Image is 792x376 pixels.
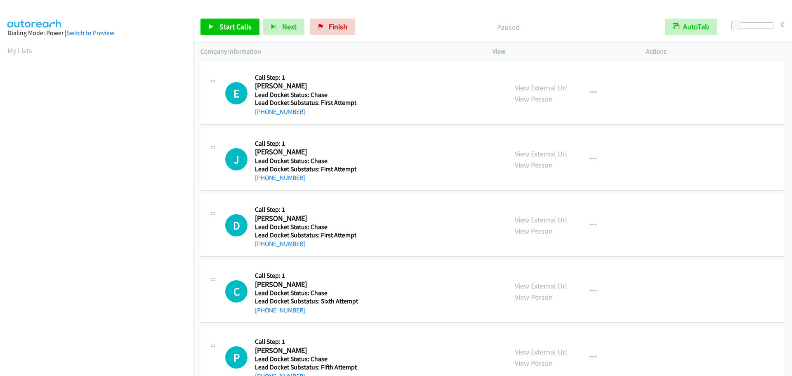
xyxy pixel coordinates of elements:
[515,149,567,158] a: View External Url
[329,22,347,31] span: Finish
[515,226,553,236] a: View Person
[515,83,567,92] a: View External Url
[255,206,356,214] h5: Call Step: 1
[366,21,650,33] p: Paused
[7,46,32,55] a: My Lists
[225,346,247,369] div: The call is yet to be attempted
[781,19,785,30] div: 0
[200,19,259,35] a: Start Calls
[225,148,247,170] div: The call is yet to be attempted
[255,99,356,107] h5: Lead Docket Substatus: First Attempt
[255,346,356,355] h2: [PERSON_NAME]
[255,355,357,363] h5: Lead Docket Status: Chase
[66,29,114,37] a: Switch to Preview
[255,289,358,297] h5: Lead Docket Status: Chase
[665,19,717,35] button: AutoTab
[255,231,356,239] h5: Lead Docket Substatus: First Attempt
[225,82,247,104] h1: E
[255,338,357,346] h5: Call Step: 1
[515,347,567,357] a: View External Url
[515,292,553,302] a: View Person
[255,157,356,165] h5: Lead Docket Status: Chase
[225,214,247,236] h1: D
[255,165,356,173] h5: Lead Docket Substatus: First Attempt
[255,147,356,157] h2: [PERSON_NAME]
[255,174,305,182] a: [PHONE_NUMBER]
[255,240,305,248] a: [PHONE_NUMBER]
[515,94,553,104] a: View Person
[255,91,356,99] h5: Lead Docket Status: Chase
[200,47,478,57] p: Company Information
[255,280,356,289] h2: [PERSON_NAME]
[515,358,553,368] a: View Person
[263,19,304,35] button: Next
[735,22,773,29] div: Delay between calls (in seconds)
[255,272,358,280] h5: Call Step: 1
[255,306,305,314] a: [PHONE_NUMBER]
[225,280,247,303] h1: C
[515,215,567,225] a: View External Url
[225,346,247,369] h1: P
[255,363,357,371] h5: Lead Docket Substatus: Fifth Attempt
[225,280,247,303] div: The call is yet to be attempted
[225,82,247,104] div: The call is yet to be attempted
[255,140,356,148] h5: Call Step: 1
[225,148,247,170] h1: J
[255,214,356,223] h2: [PERSON_NAME]
[493,47,631,57] p: View
[646,47,785,57] p: Actions
[310,19,355,35] a: Finish
[7,28,186,38] div: Dialing Mode: Power |
[282,22,297,31] span: Next
[255,73,356,82] h5: Call Step: 1
[255,81,356,91] h2: [PERSON_NAME]
[515,160,553,170] a: View Person
[255,223,356,231] h5: Lead Docket Status: Chase
[225,214,247,236] div: The call is yet to be attempted
[219,22,252,31] span: Start Calls
[515,281,567,291] a: View External Url
[255,108,305,116] a: [PHONE_NUMBER]
[255,297,358,305] h5: Lead Docket Substatus: Sixth Attempt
